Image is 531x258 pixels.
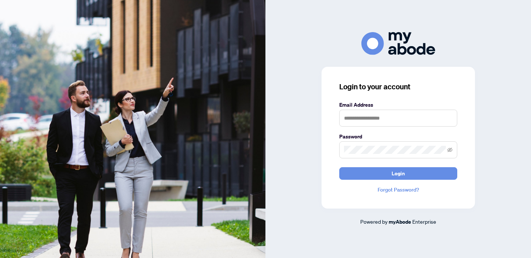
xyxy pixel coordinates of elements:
[339,167,457,180] button: Login
[339,186,457,194] a: Forgot Password?
[339,101,457,109] label: Email Address
[392,168,405,179] span: Login
[360,218,388,225] span: Powered by
[339,82,457,92] h3: Login to your account
[361,32,435,55] img: ma-logo
[389,218,411,226] a: myAbode
[447,147,452,152] span: eye-invisible
[412,218,436,225] span: Enterprise
[339,133,457,141] label: Password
